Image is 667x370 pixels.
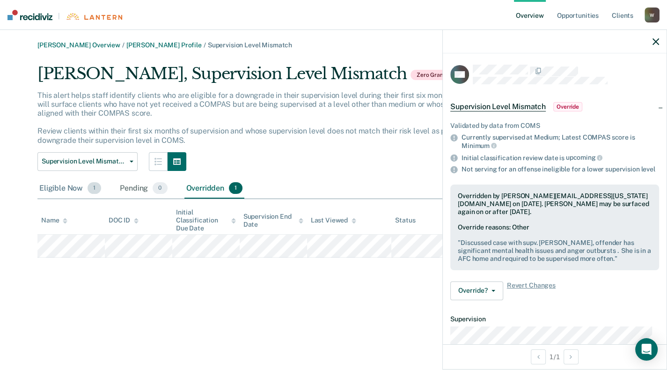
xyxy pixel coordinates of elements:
[126,41,202,49] a: [PERSON_NAME] Profile
[553,102,582,111] span: Override
[531,349,546,364] button: Previous Opportunity
[37,41,120,49] a: [PERSON_NAME] Overview
[458,239,652,262] pre: " Discussed case with supv. [PERSON_NAME], offender has significant mental health issues and ange...
[41,216,67,224] div: Name
[176,208,236,232] div: Initial Classification Due Date
[153,182,167,194] span: 0
[443,344,667,369] div: 1 / 1
[635,338,658,361] div: Open Intercom Messenger
[42,157,126,165] span: Supervision Level Mismatch
[410,70,454,80] span: Zero Grants
[450,281,503,300] button: Override?
[462,154,659,162] div: Initial classification review date is
[66,13,122,20] img: Lantern
[450,102,546,111] span: Supervision Level Mismatch
[564,349,579,364] button: Next Opportunity
[37,64,538,91] div: [PERSON_NAME], Supervision Level Mismatch
[118,178,169,199] div: Pending
[202,41,208,49] span: /
[443,92,667,122] div: Supervision Level MismatchOverride
[450,122,659,130] div: Validated by data from COMS
[566,154,603,161] span: upcoming
[462,142,497,149] span: Minimum
[243,213,303,229] div: Supervision End Date
[462,165,659,173] div: Not serving for an offense ineligible for a lower supervision
[52,12,66,20] span: |
[208,41,292,49] span: Supervision Level Mismatch
[7,10,52,20] img: Recidiviz
[462,133,659,149] div: Currently supervised at Medium; Latest COMPAS score is
[450,315,659,323] dt: Supervision
[458,223,652,262] div: Override reasons: Other
[37,178,103,199] div: Eligible Now
[88,182,101,194] span: 1
[229,182,242,194] span: 1
[184,178,245,199] div: Overridden
[641,165,655,173] span: level
[458,192,652,215] div: Overridden by [PERSON_NAME][EMAIL_ADDRESS][US_STATE][DOMAIN_NAME] on [DATE]. [PERSON_NAME] may be...
[311,216,356,224] div: Last Viewed
[37,91,535,145] p: This alert helps staff identify clients who are eligible for a downgrade in their supervision lev...
[395,216,415,224] div: Status
[645,7,660,22] div: W
[120,41,126,49] span: /
[109,216,139,224] div: DOC ID
[507,281,556,300] span: Revert Changes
